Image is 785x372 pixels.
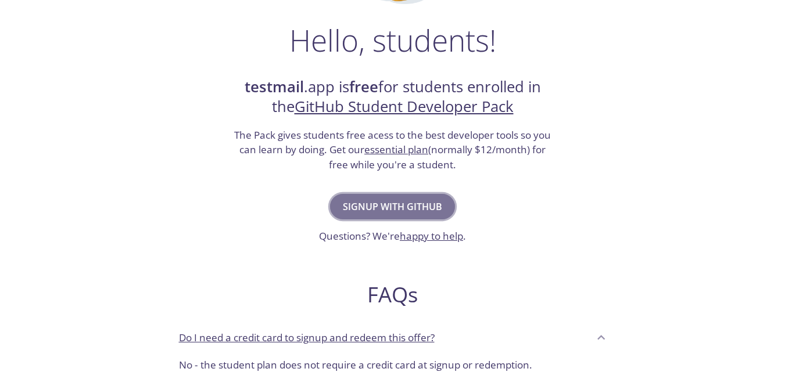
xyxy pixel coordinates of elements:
a: GitHub Student Developer Pack [295,96,514,117]
p: Do I need a credit card to signup and redeem this offer? [179,330,435,345]
h2: FAQs [170,281,616,308]
a: essential plan [364,143,428,156]
h3: Questions? We're . [319,229,466,244]
div: Do I need a credit card to signup and redeem this offer? [170,322,616,353]
a: happy to help [400,229,463,243]
span: Signup with GitHub [343,198,442,215]
h1: Hello, students! [289,23,496,57]
h3: The Pack gives students free acess to the best developer tools so you can learn by doing. Get our... [233,128,553,172]
h2: .app is for students enrolled in the [233,77,553,117]
strong: free [349,77,378,97]
strong: testmail [245,77,304,97]
button: Signup with GitHub [330,194,455,219]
